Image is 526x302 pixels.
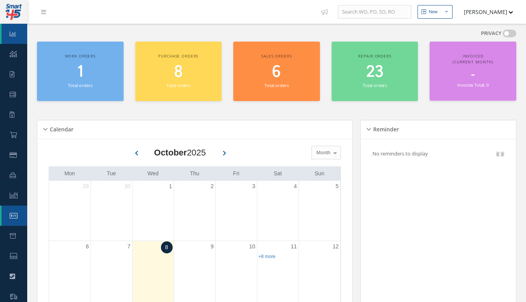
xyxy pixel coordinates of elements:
a: Wednesday [146,169,160,178]
h5: Calendar [47,124,73,133]
a: October 11, 2025 [289,241,299,252]
span: 23 [366,61,383,83]
span: 6 [272,61,281,83]
span: Purchase orders [158,53,198,59]
b: October [154,148,187,157]
a: October 7, 2025 [126,241,132,252]
a: October 8, 2025 [161,241,173,253]
input: Search WO, PO, SO, RO [338,5,411,19]
a: Sunday [313,169,326,178]
a: September 29, 2025 [81,181,91,192]
small: Total orders [363,82,387,88]
img: smart145-logo-small.png [5,4,22,20]
a: Saturday [272,169,283,178]
a: October 1, 2025 [168,181,174,192]
a: Sales orders 6 Total orders [233,42,320,101]
span: (Current Month) [453,59,493,65]
small: Total orders [68,82,92,88]
small: Invoices Total: 0 [457,82,488,88]
a: October 5, 2025 [334,181,340,192]
a: October 12, 2025 [331,241,340,252]
td: October 2, 2025 [174,181,215,241]
a: October 2, 2025 [209,181,215,192]
a: Purchase orders 8 Total orders [135,42,222,101]
span: Invoiced [463,53,484,59]
span: Work orders [65,53,96,59]
span: Repair orders [358,53,391,59]
p: No reminders to display [372,150,428,157]
h5: Reminder [371,124,399,133]
a: October 6, 2025 [84,241,91,252]
a: October 3, 2025 [251,181,257,192]
td: September 30, 2025 [91,181,132,241]
a: Friday [231,169,241,178]
span: - [471,67,475,82]
a: September 30, 2025 [123,181,132,192]
td: October 1, 2025 [132,181,174,241]
button: New [418,5,453,19]
a: Invoiced (Current Month) - Invoices Total: 0 [430,42,516,101]
span: Month [315,149,330,157]
button: [PERSON_NAME] [456,4,513,19]
small: Total orders [264,82,288,88]
span: Sales orders [261,53,292,59]
span: 1 [77,61,83,83]
a: Show 8 more events [259,254,276,259]
a: October 9, 2025 [209,241,215,252]
a: Thursday [188,169,201,178]
td: October 3, 2025 [215,181,257,241]
div: New [429,9,438,15]
td: September 29, 2025 [49,181,91,241]
a: Work orders 1 Total orders [37,42,124,101]
a: Repair orders 23 Total orders [332,42,418,101]
div: 2025 [154,146,206,159]
label: PRIVACY [481,30,502,37]
td: October 4, 2025 [257,181,299,241]
a: October 4, 2025 [292,181,299,192]
small: Total orders [166,82,190,88]
span: 8 [174,61,183,83]
a: Tuesday [105,169,118,178]
td: October 5, 2025 [299,181,340,241]
a: October 10, 2025 [248,241,257,252]
a: Monday [63,169,77,178]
